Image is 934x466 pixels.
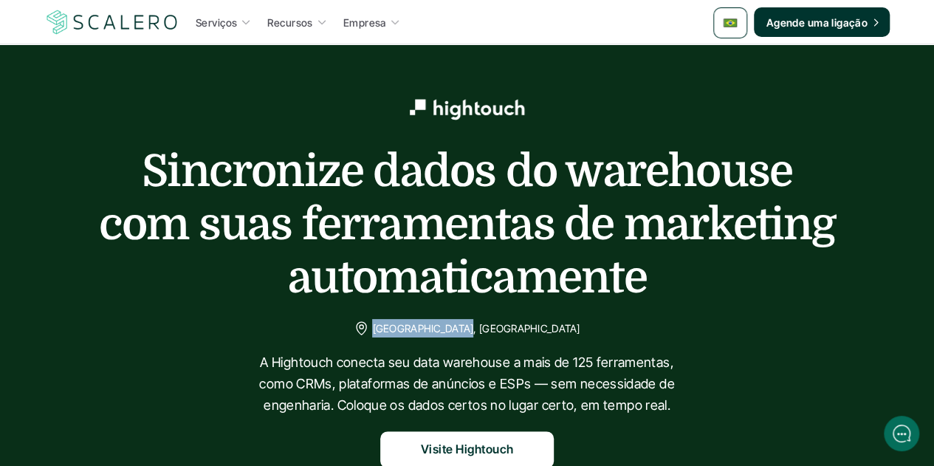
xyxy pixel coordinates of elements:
p: [GEOGRAPHIC_DATA], [GEOGRAPHIC_DATA] [372,319,580,337]
h1: Sincronize dados do warehouse com suas ferramentas de marketing automaticamente [98,145,837,304]
p: Recursos [267,15,312,30]
p: Serviços [196,15,237,30]
p: A Hightouch conecta seu data warehouse a mais de 125 ferramentas, como CRMs, plataformas de anúnc... [246,352,689,416]
a: Scalero company logotype [44,9,180,35]
button: New conversation [23,196,272,225]
h1: Hi! Welcome to [GEOGRAPHIC_DATA]. [22,72,273,95]
iframe: gist-messenger-bubble-iframe [884,416,919,451]
p: Agende uma ligação [766,15,868,30]
a: Agende uma ligação [754,7,890,37]
p: Visite Hightouch [421,440,514,459]
p: Empresa [343,15,386,30]
span: We run on Gist [123,371,187,380]
img: 🇧🇷 [723,16,738,30]
img: Scalero company logotype [44,8,180,36]
h2: Let us know if we can help with lifecycle marketing. [22,98,273,169]
span: New conversation [95,205,177,216]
